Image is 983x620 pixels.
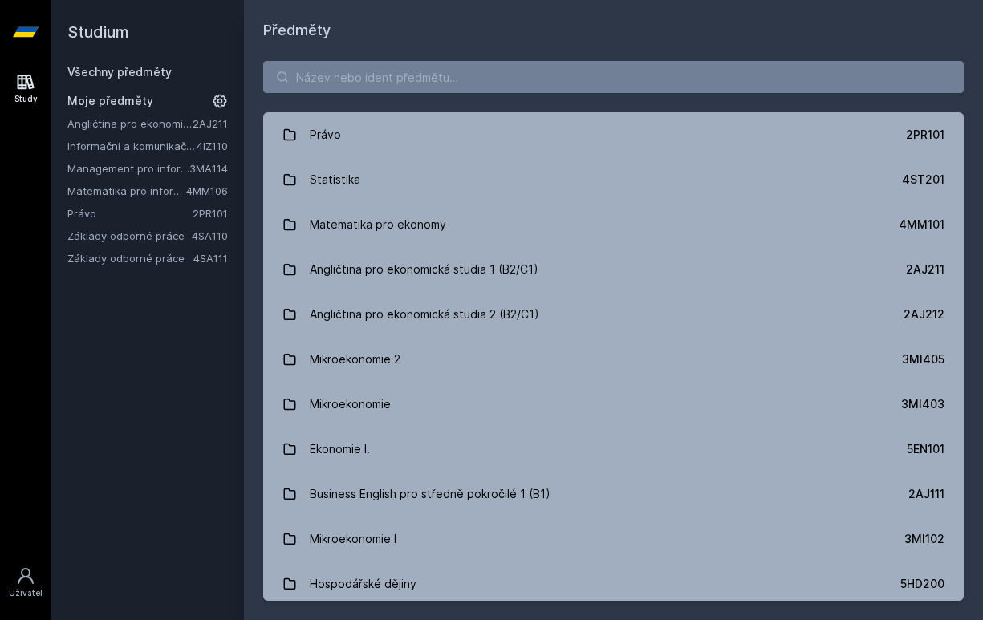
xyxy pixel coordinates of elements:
[14,93,38,105] div: Study
[310,388,391,420] div: Mikroekonomie
[67,93,153,109] span: Moje předměty
[310,119,341,151] div: Právo
[9,587,43,599] div: Uživatel
[901,396,944,412] div: 3MI403
[899,217,944,233] div: 4MM101
[263,337,964,382] a: Mikroekonomie 2 3MI405
[310,568,416,600] div: Hospodářské dějiny
[263,202,964,247] a: Matematika pro ekonomy 4MM101
[310,343,400,375] div: Mikroekonomie 2
[900,576,944,592] div: 5HD200
[193,252,228,265] a: 4SA111
[263,382,964,427] a: Mikroekonomie 3MI403
[310,523,396,555] div: Mikroekonomie I
[907,441,944,457] div: 5EN101
[908,486,944,502] div: 2AJ111
[67,160,189,176] a: Management pro informatiky a statistiky
[902,172,944,188] div: 4ST201
[263,247,964,292] a: Angličtina pro ekonomická studia 1 (B2/C1) 2AJ211
[310,478,550,510] div: Business English pro středně pokročilé 1 (B1)
[310,433,370,465] div: Ekonomie I.
[906,127,944,143] div: 2PR101
[67,250,193,266] a: Základy odborné práce
[263,472,964,517] a: Business English pro středně pokročilé 1 (B1) 2AJ111
[310,164,360,196] div: Statistika
[67,65,172,79] a: Všechny předměty
[263,157,964,202] a: Statistika 4ST201
[263,19,964,42] h1: Předměty
[67,228,192,244] a: Základy odborné práce
[906,261,944,278] div: 2AJ211
[263,427,964,472] a: Ekonomie I. 5EN101
[902,351,944,367] div: 3MI405
[193,207,228,220] a: 2PR101
[263,517,964,561] a: Mikroekonomie I 3MI102
[310,253,538,286] div: Angličtina pro ekonomická studia 1 (B2/C1)
[904,531,944,547] div: 3MI102
[186,184,228,197] a: 4MM106
[263,112,964,157] a: Právo 2PR101
[310,298,539,330] div: Angličtina pro ekonomická studia 2 (B2/C1)
[67,183,186,199] a: Matematika pro informatiky
[67,205,193,221] a: Právo
[67,138,197,154] a: Informační a komunikační technologie
[189,162,228,175] a: 3MA114
[263,61,964,93] input: Název nebo ident předmětu…
[904,306,944,322] div: 2AJ212
[3,64,48,113] a: Study
[197,140,228,152] a: 4IZ110
[263,561,964,606] a: Hospodářské dějiny 5HD200
[3,558,48,607] a: Uživatel
[263,292,964,337] a: Angličtina pro ekonomická studia 2 (B2/C1) 2AJ212
[310,209,446,241] div: Matematika pro ekonomy
[192,229,228,242] a: 4SA110
[67,115,193,132] a: Angličtina pro ekonomická studia 1 (B2/C1)
[193,117,228,130] a: 2AJ211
